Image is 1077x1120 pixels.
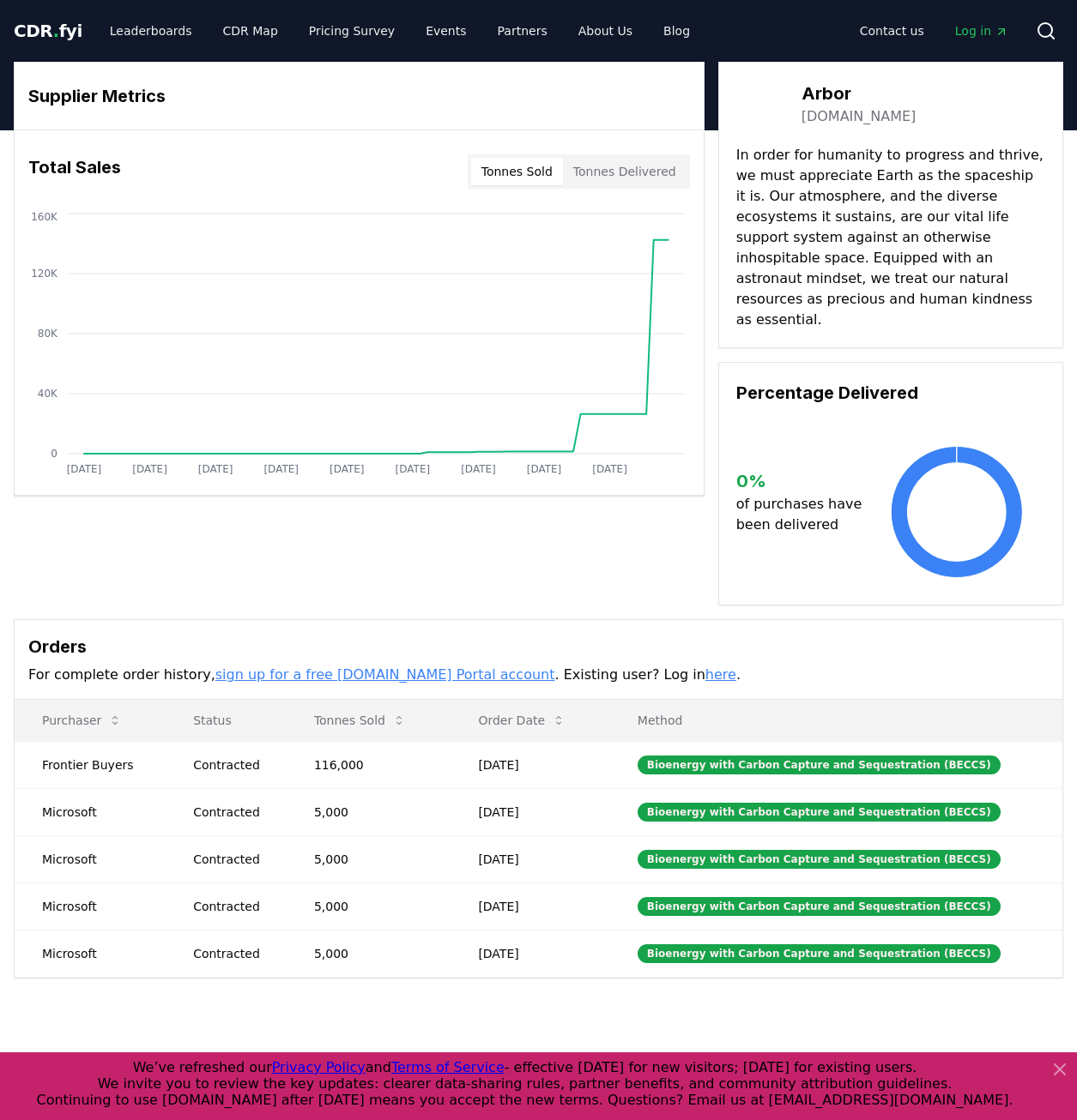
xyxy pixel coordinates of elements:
[736,145,1045,330] p: In order for humanity to progress and thrive, we must appreciate Earth as the spaceship it is. Ou...
[638,897,1001,916] div: Bioenergy with Carbon Capture and Sequestration (BECCS)
[51,448,57,460] tspan: 0
[14,19,82,43] a: CDR.fyi
[15,930,166,977] td: Microsoft
[193,898,273,915] div: Contracted
[464,703,579,738] button: Order Date
[330,463,365,475] tspan: [DATE]
[15,835,166,882] td: Microsoft
[650,15,704,46] a: Blog
[38,328,58,340] tspan: 80K
[209,15,292,46] a: CDR Map
[31,211,58,223] tspan: 160K
[638,803,1001,822] div: Bioenergy with Carbon Capture and Sequestration (BECCS)
[193,945,273,962] div: Contracted
[67,463,102,475] tspan: [DATE]
[451,741,609,788] td: [DATE]
[802,81,917,106] h3: Arbor
[28,703,136,738] button: Purchaser
[638,944,1001,963] div: Bioenergy with Carbon Capture and Sequestration (BECCS)
[287,930,451,977] td: 5,000
[846,15,938,46] a: Contact us
[451,835,609,882] td: [DATE]
[471,158,563,185] button: Tonnes Sold
[15,788,166,835] td: Microsoft
[38,388,58,400] tspan: 40K
[941,15,1022,46] a: Log in
[198,463,233,475] tspan: [DATE]
[736,380,1045,406] h3: Percentage Delivered
[193,756,273,774] div: Contracted
[451,788,609,835] td: [DATE]
[53,21,59,41] span: .
[396,463,431,475] tspan: [DATE]
[193,851,273,868] div: Contracted
[736,494,869,535] p: of purchases have been delivered
[215,666,555,683] a: sign up for a free [DOMAIN_NAME] Portal account
[28,83,690,109] h3: Supplier Metrics
[28,634,1049,659] h3: Orders
[527,463,562,475] tspan: [DATE]
[592,463,627,475] tspan: [DATE]
[565,15,646,46] a: About Us
[624,712,1049,729] p: Method
[484,15,561,46] a: Partners
[263,463,299,475] tspan: [DATE]
[300,703,420,738] button: Tonnes Sold
[96,15,206,46] a: Leaderboards
[28,665,1049,685] p: For complete order history, . Existing user? Log in .
[295,15,408,46] a: Pricing Survey
[96,15,704,46] nav: Main
[15,882,166,930] td: Microsoft
[736,80,784,128] img: Arbor-logo
[451,882,609,930] td: [DATE]
[193,804,273,821] div: Contracted
[412,15,480,46] a: Events
[28,154,121,189] h3: Total Sales
[287,835,451,882] td: 5,000
[14,21,82,41] span: CDR fyi
[451,930,609,977] td: [DATE]
[179,712,273,729] p: Status
[287,741,451,788] td: 116,000
[31,268,58,280] tspan: 120K
[15,741,166,788] td: Frontier Buyers
[955,22,1008,39] span: Log in
[563,158,687,185] button: Tonnes Delivered
[461,463,496,475] tspan: [DATE]
[802,106,917,127] a: [DOMAIN_NAME]
[132,463,167,475] tspan: [DATE]
[287,788,451,835] td: 5,000
[287,882,451,930] td: 5,000
[638,850,1001,869] div: Bioenergy with Carbon Capture and Sequestration (BECCS)
[846,15,1022,46] nav: Main
[736,468,869,494] h3: 0 %
[705,666,736,683] a: here
[638,756,1001,774] div: Bioenergy with Carbon Capture and Sequestration (BECCS)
